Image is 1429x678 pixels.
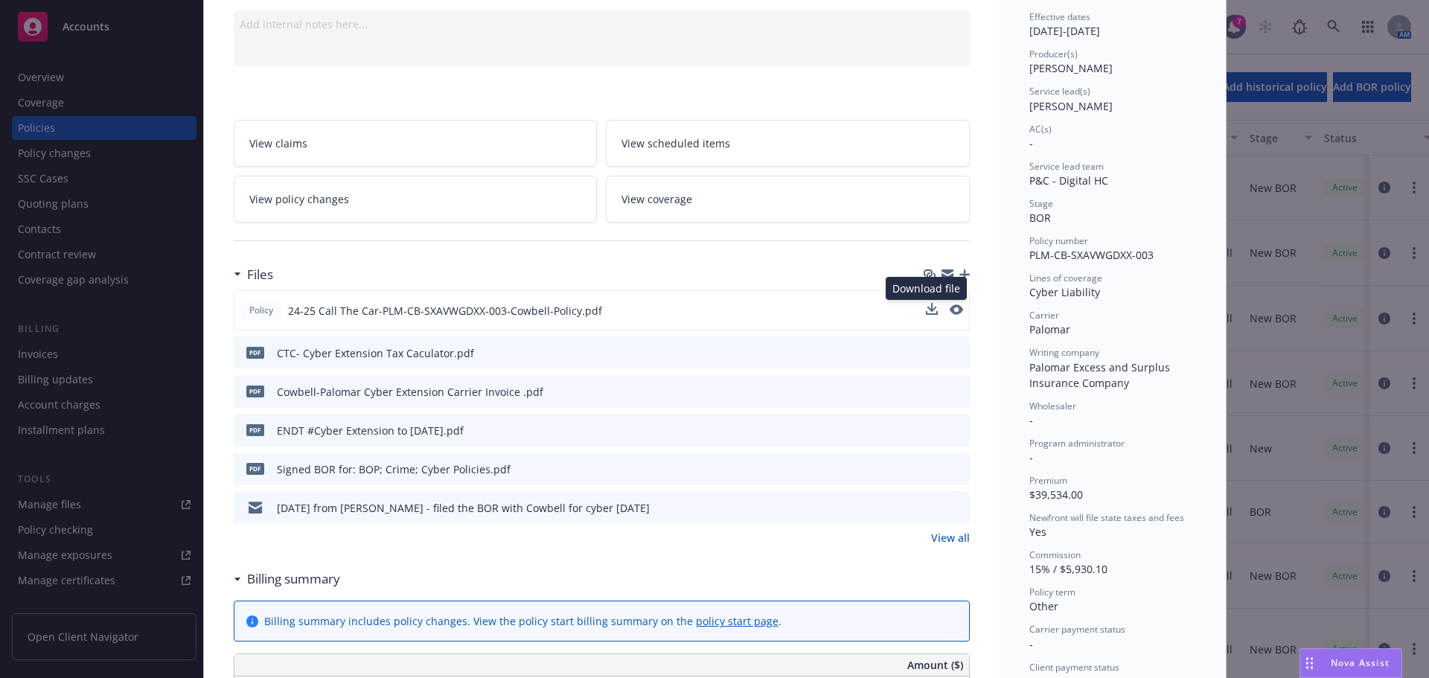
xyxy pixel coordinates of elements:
[277,500,650,516] div: [DATE] from [PERSON_NAME] - filed the BOR with Cowbell for cyber [DATE]
[950,461,964,477] button: preview file
[246,347,264,358] span: pdf
[1029,413,1033,427] span: -
[927,461,939,477] button: download file
[1029,136,1033,150] span: -
[249,191,349,207] span: View policy changes
[696,614,779,628] a: policy start page
[1029,85,1090,97] span: Service lead(s)
[234,569,340,589] div: Billing summary
[1029,437,1125,450] span: Program administrator
[1029,637,1033,651] span: -
[1029,48,1078,60] span: Producer(s)
[246,463,264,474] span: pdf
[1029,450,1033,464] span: -
[1029,562,1107,576] span: 15% / $5,930.10
[249,135,307,151] span: View claims
[907,657,963,673] span: Amount ($)
[1029,234,1088,247] span: Policy number
[277,423,464,438] div: ENDT #Cyber Extension to [DATE].pdf
[1331,656,1390,669] span: Nova Assist
[1029,10,1090,23] span: Effective dates
[950,345,964,361] button: preview file
[621,135,730,151] span: View scheduled items
[1029,197,1053,210] span: Stage
[1029,123,1052,135] span: AC(s)
[247,265,273,284] h3: Files
[1029,525,1046,539] span: Yes
[950,304,963,315] button: preview file
[886,277,967,300] div: Download file
[927,384,939,400] button: download file
[950,384,964,400] button: preview file
[1029,346,1099,359] span: Writing company
[1299,648,1402,678] button: Nova Assist
[246,424,264,435] span: pdf
[1029,284,1196,300] div: Cyber Liability
[247,569,340,589] h3: Billing summary
[1029,99,1113,113] span: [PERSON_NAME]
[1029,248,1154,262] span: PLM-CB-SXAVWGDXX-003
[1029,10,1196,39] div: [DATE] - [DATE]
[621,191,692,207] span: View coverage
[931,530,970,546] a: View all
[1029,322,1070,336] span: Palomar
[606,120,970,167] a: View scheduled items
[927,423,939,438] button: download file
[234,120,598,167] a: View claims
[288,303,602,319] span: 24-25 Call The Car-PLM-CB-SXAVWGDXX-003-Cowbell-Policy.pdf
[927,345,939,361] button: download file
[1029,511,1184,524] span: Newfront will file state taxes and fees
[1029,61,1113,75] span: [PERSON_NAME]
[1029,309,1059,322] span: Carrier
[1029,160,1104,173] span: Service lead team
[1029,360,1173,390] span: Palomar Excess and Surplus Insurance Company
[1029,272,1102,284] span: Lines of coverage
[1029,487,1083,502] span: $39,534.00
[1029,586,1075,598] span: Policy term
[1029,661,1119,674] span: Client payment status
[1029,623,1125,636] span: Carrier payment status
[1029,474,1067,487] span: Premium
[1029,211,1051,225] span: BOR
[1029,599,1058,613] span: Other
[1029,549,1081,561] span: Commission
[950,423,964,438] button: preview file
[246,386,264,397] span: pdf
[926,303,938,315] button: download file
[950,303,963,319] button: preview file
[264,613,781,629] div: Billing summary includes policy changes. View the policy start billing summary on the .
[240,16,964,32] div: Add internal notes here...
[950,500,964,516] button: preview file
[246,304,276,317] span: Policy
[277,384,543,400] div: Cowbell-Palomar Cyber Extension Carrier Invoice .pdf
[606,176,970,223] a: View coverage
[234,265,273,284] div: Files
[926,303,938,319] button: download file
[927,500,939,516] button: download file
[277,461,511,477] div: Signed BOR for: BOP; Crime; Cyber Policies.pdf
[1029,173,1108,188] span: P&C - Digital HC
[277,345,474,361] div: CTC- Cyber Extension Tax Caculator.pdf
[234,176,598,223] a: View policy changes
[1300,649,1319,677] div: Drag to move
[1029,400,1076,412] span: Wholesaler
